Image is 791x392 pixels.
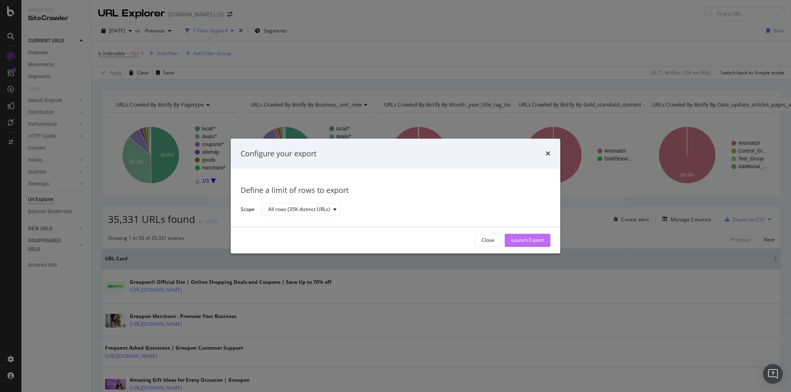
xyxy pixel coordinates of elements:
[763,364,783,384] div: Open Intercom Messenger
[231,139,560,253] div: modal
[241,206,255,215] label: Scope
[505,234,550,247] button: Launch Export
[241,148,316,159] div: Configure your export
[261,203,340,216] button: All rows (35K distinct URLs)
[268,207,330,212] div: All rows (35K distinct URLs)
[482,237,494,244] div: Close
[241,186,550,196] div: Define a limit of rows to export
[475,234,501,247] button: Close
[511,237,544,244] div: Launch Export
[545,148,550,159] div: times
